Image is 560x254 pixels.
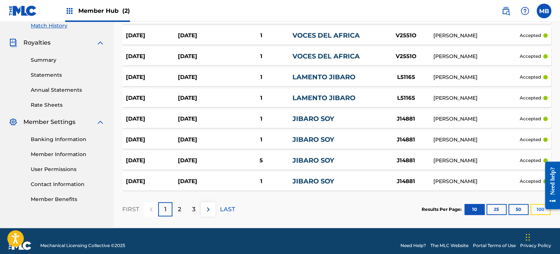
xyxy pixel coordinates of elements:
p: accepted [520,74,541,80]
a: JIBARO SOY [292,115,334,123]
iframe: Chat Widget [523,219,560,254]
div: Help [518,4,532,18]
p: accepted [520,157,541,164]
span: Member Settings [23,118,75,126]
div: 1 [230,31,292,40]
p: accepted [520,136,541,143]
div: [DATE] [126,94,178,102]
div: [DATE] [126,31,178,40]
p: 1 [164,205,167,214]
div: J14881 [378,156,433,165]
div: L51165 [378,73,433,81]
p: accepted [520,178,541,185]
span: Member Hub [78,7,130,15]
div: [DATE] [178,73,230,81]
div: [PERSON_NAME] [433,32,520,39]
div: 1 [230,52,292,61]
div: J14881 [378,177,433,186]
div: 1 [230,177,292,186]
div: [PERSON_NAME] [433,94,520,102]
img: logo [9,241,31,250]
div: [DATE] [178,31,230,40]
span: (2) [122,7,130,14]
div: [DATE] [126,52,178,61]
div: [DATE] [178,52,230,61]
div: 5 [230,156,292,165]
div: [DATE] [126,136,178,144]
p: LAST [220,205,235,214]
a: Need Help? [400,242,426,249]
p: accepted [520,115,541,122]
a: Summary [31,56,105,64]
a: Portal Terms of Use [473,242,516,249]
div: [PERSON_NAME] [433,178,520,185]
div: 1 [230,94,292,102]
a: VOCES DEL AFRICA [292,31,360,39]
div: V2551O [378,52,433,61]
a: The MLC Website [430,242,468,249]
iframe: Resource Center [540,156,560,215]
a: LAMENTO JIBARO [292,73,355,81]
div: [PERSON_NAME] [433,136,520,144]
div: [PERSON_NAME] [433,115,520,123]
a: JIBARO SOY [292,156,334,164]
a: Public Search [499,4,513,18]
div: [DATE] [178,94,230,102]
a: User Permissions [31,166,105,173]
a: JIBARO SOY [292,177,334,185]
img: search [501,7,510,15]
p: FIRST [122,205,139,214]
div: [DATE] [126,73,178,81]
a: JIBARO SOY [292,136,334,144]
p: accepted [520,32,541,39]
p: 2 [178,205,181,214]
div: [PERSON_NAME] [433,73,520,81]
div: 1 [230,115,292,123]
div: [DATE] [126,156,178,165]
div: [DATE] [178,156,230,165]
div: [DATE] [178,177,230,186]
button: 10 [464,204,485,215]
span: Mechanical Licensing Collective © 2025 [40,242,125,249]
button: 100 [530,204,550,215]
div: User Menu [537,4,551,18]
div: [DATE] [126,115,178,123]
a: VOCES DEL AFRICA [292,52,360,60]
a: Member Information [31,151,105,158]
a: Banking Information [31,136,105,143]
img: right [204,205,213,214]
div: [PERSON_NAME] [433,53,520,60]
span: Royalties [23,38,51,47]
div: V2551O [378,31,433,40]
img: MLC Logo [9,5,37,16]
p: 3 [192,205,195,214]
button: 25 [486,204,507,215]
img: expand [96,38,105,47]
div: [DATE] [178,115,230,123]
div: [DATE] [178,136,230,144]
a: Privacy Policy [520,242,551,249]
a: Statements [31,71,105,79]
p: accepted [520,53,541,60]
a: Match History [31,22,105,30]
a: Member Benefits [31,196,105,203]
img: Top Rightsholders [65,7,74,15]
p: accepted [520,95,541,101]
div: 1 [230,136,292,144]
div: Drag [526,226,530,248]
img: Royalties [9,38,18,47]
p: Results Per Page: [422,206,463,213]
a: Contact Information [31,181,105,188]
div: [DATE] [126,177,178,186]
img: expand [96,118,105,126]
button: 50 [508,204,529,215]
img: help [520,7,529,15]
a: Annual Statements [31,86,105,94]
div: L51165 [378,94,433,102]
img: Member Settings [9,118,18,126]
a: LAMENTO JIBARO [292,94,355,102]
div: J14881 [378,136,433,144]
